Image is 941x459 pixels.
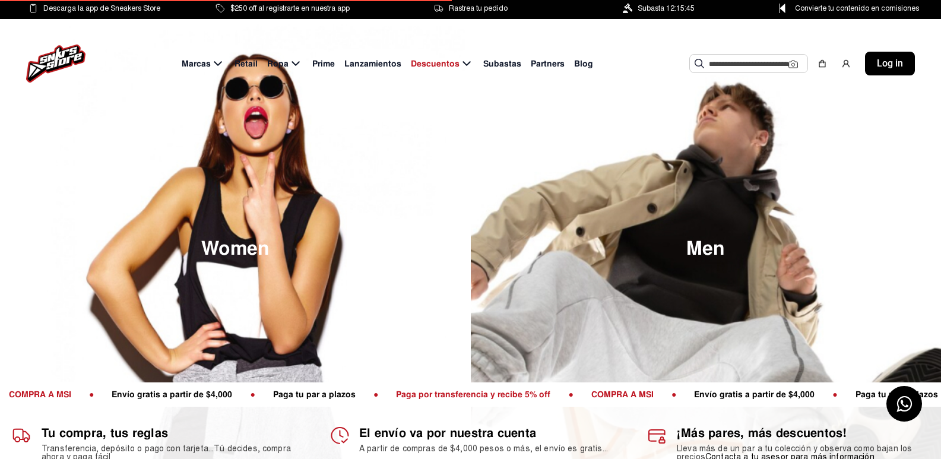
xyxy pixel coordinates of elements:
img: Control Point Icon [775,4,790,13]
span: Paga por transferencia y recibe 5% off [386,389,559,400]
span: ● [363,389,386,400]
span: ● [661,389,684,400]
span: Log in [877,56,903,71]
span: $250 off al registrarte en nuestra app [230,2,350,15]
span: ● [240,389,263,400]
span: Lanzamientos [344,58,401,70]
span: Rastrea tu pedido [449,2,508,15]
span: Marcas [182,58,211,70]
span: Prime [312,58,335,70]
img: user [841,59,851,68]
span: Subastas [483,58,521,70]
img: shopping [818,59,827,68]
span: Descuentos [411,58,460,70]
h1: ¡Más pares, más descuentos! [677,426,929,440]
span: Retail [235,58,258,70]
span: Descarga la app de Sneakers Store [43,2,160,15]
span: Paga tu par a plazos [263,389,363,400]
span: Ropa [267,58,289,70]
span: Men [686,239,725,258]
img: logo [26,45,85,83]
span: ● [559,389,581,400]
img: Cámara [788,59,798,69]
span: Envío gratis a partir de $4,000 [102,389,240,400]
span: Subasta 12:15:45 [638,2,695,15]
span: ● [823,389,845,400]
span: Partners [531,58,565,70]
span: Convierte tu contenido en comisiones [795,2,919,15]
img: Buscar [695,59,704,68]
span: Women [201,239,270,258]
span: Envío gratis a partir de $4,000 [685,389,823,400]
h1: Tu compra, tus reglas [42,426,294,440]
h2: A partir de compras de $4,000 pesos o más, el envío es gratis... [359,445,612,453]
h1: El envío va por nuestra cuenta [359,426,612,440]
span: Blog [574,58,593,70]
span: COMPRA A MSI [581,389,661,400]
